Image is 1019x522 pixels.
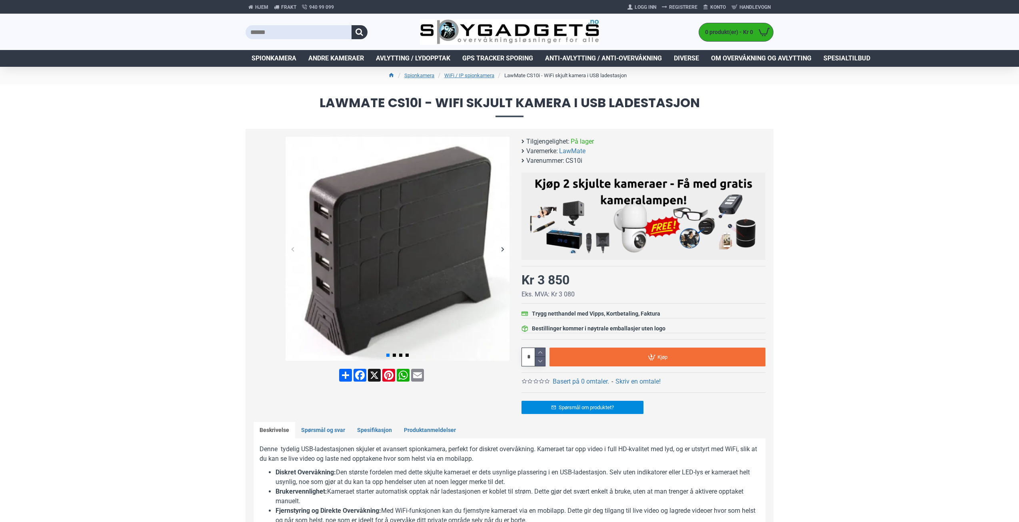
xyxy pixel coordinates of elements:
[739,4,771,11] span: Handlevogn
[406,354,409,357] span: Go to slide 4
[611,378,613,385] b: -
[260,444,759,464] p: Denne tydelig USB-ladestasjonen skjuler et avansert spionkamera, perfekt for diskret overvåkning....
[700,1,729,14] a: Konto
[367,369,382,382] a: X
[302,50,370,67] a: Andre kameraer
[353,369,367,382] a: Facebook
[286,137,509,361] img: LawMate CS10i - WiFi skjult kamera i USB ladestasjon
[532,324,665,333] div: Bestillinger kommer i nøytrale emballasjer uten logo
[276,487,759,506] li: Kameraet starter automatisk opptak når ladestasjonen er koblet til strøm. Dette gjør det svært en...
[817,50,876,67] a: Spesialtilbud
[276,488,327,495] b: Brukervennlighet:
[281,4,296,11] span: Frakt
[699,28,755,36] span: 0 produkt(er) - Kr 0
[571,137,594,146] span: På lager
[286,242,300,256] div: Previous slide
[565,156,582,166] span: CS10i
[351,422,398,439] a: Spesifikasjon
[456,50,539,67] a: GPS Tracker Sporing
[276,468,759,487] li: Den største fordelen med dette skjulte kameraet er dets usynlige plassering i en USB-ladestasjon....
[295,422,351,439] a: Spørsmål og svar
[496,242,509,256] div: Next slide
[398,422,462,439] a: Produktanmeldelser
[255,4,268,11] span: Hjem
[462,54,533,63] span: GPS Tracker Sporing
[276,468,336,476] b: Diskret Overvåkning:
[729,1,773,14] a: Handlevogn
[539,50,668,67] a: Anti-avlytting / Anti-overvåkning
[382,369,396,382] a: Pinterest
[705,50,817,67] a: Om overvåkning og avlytting
[635,4,656,11] span: Logg Inn
[668,50,705,67] a: Diverse
[625,1,659,14] a: Logg Inn
[393,354,396,357] span: Go to slide 2
[526,137,569,146] b: Tilgjengelighet:
[521,401,643,414] a: Spørsmål om produktet?
[376,54,450,63] span: Avlytting / Lydopptak
[252,54,296,63] span: Spionkamera
[674,54,699,63] span: Diverse
[532,310,660,318] div: Trygg netthandel med Vipps, Kortbetaling, Faktura
[276,507,381,514] b: Fjernstyring og Direkte Overvåkning:
[527,176,759,253] img: Kjøp 2 skjulte kameraer – Få med gratis kameralampe!
[420,19,599,45] img: SpyGadgets.no
[404,72,434,80] a: Spionkamera
[669,4,697,11] span: Registrere
[711,54,811,63] span: Om overvåkning og avlytting
[657,354,667,360] span: Kjøp
[553,377,609,386] a: Basert på 0 omtaler.
[521,270,569,290] div: Kr 3 850
[545,54,662,63] span: Anti-avlytting / Anti-overvåkning
[559,146,585,156] a: LawMate
[659,1,700,14] a: Registrere
[710,4,726,11] span: Konto
[370,50,456,67] a: Avlytting / Lydopptak
[444,72,494,80] a: WiFi / IP spionkamera
[526,156,564,166] b: Varenummer:
[823,54,870,63] span: Spesialtilbud
[396,369,410,382] a: WhatsApp
[309,4,334,11] span: 940 99 099
[615,377,661,386] a: Skriv en omtale!
[246,50,302,67] a: Spionkamera
[254,422,295,439] a: Beskrivelse
[526,146,558,156] b: Varemerke:
[386,354,390,357] span: Go to slide 1
[399,354,402,357] span: Go to slide 3
[410,369,425,382] a: Email
[699,23,773,41] a: 0 produkt(er) - Kr 0
[308,54,364,63] span: Andre kameraer
[246,96,773,117] span: LawMate CS10i - WiFi skjult kamera i USB ladestasjon
[338,369,353,382] a: Share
